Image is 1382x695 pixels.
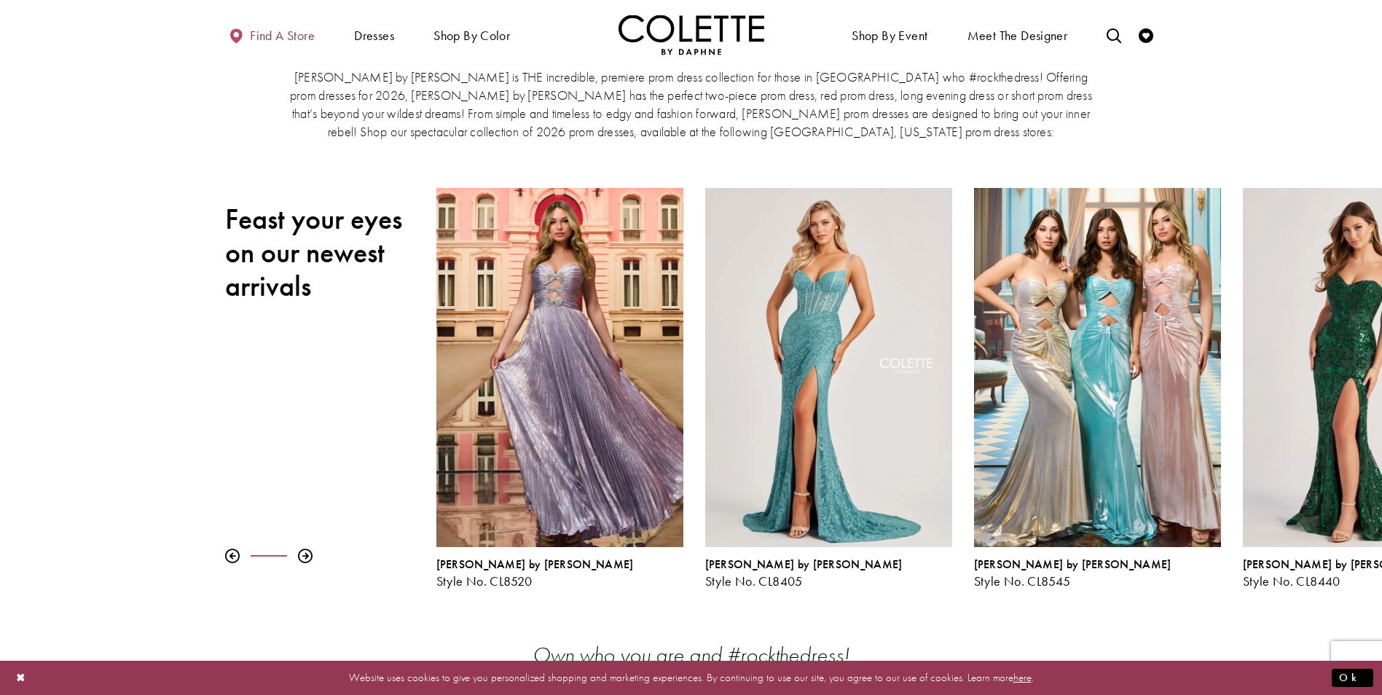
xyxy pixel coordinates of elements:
h2: Feast your eyes on our newest arrivals [225,203,415,303]
span: Style No. CL8545 [974,573,1071,589]
div: Colette by Daphne Style No. CL8405 [705,558,952,589]
a: here [1013,670,1032,685]
a: Toggle search [1103,15,1125,55]
div: Colette by Daphne Style No. CL8545 [974,558,1221,589]
span: [PERSON_NAME] by [PERSON_NAME] [974,557,1171,572]
img: Colette by Daphne [619,15,764,55]
span: Meet the designer [967,28,1068,43]
div: Colette by Daphne Style No. CL8520 [425,177,694,600]
span: Style No. CL8440 [1243,573,1340,589]
a: Visit Home Page [619,15,764,55]
p: [PERSON_NAME] by [PERSON_NAME] is THE incredible, premiere prom dress collection for those in [GE... [289,68,1094,141]
span: Find a store [250,28,315,43]
div: Colette by Daphne Style No. CL8520 [436,558,683,589]
a: Find a store [225,15,318,55]
a: Meet the designer [964,15,1072,55]
span: Style No. CL8520 [436,573,533,589]
a: Visit Colette by Daphne Style No. CL8405 Page [705,188,952,547]
span: Shop by color [433,28,510,43]
span: Shop By Event [852,28,927,43]
button: Submit Dialog [1332,669,1373,687]
span: Shop By Event [848,15,931,55]
p: Website uses cookies to give you personalized shopping and marketing experiences. By continuing t... [105,668,1277,688]
a: Visit Colette by Daphne Style No. CL8520 Page [436,188,683,547]
em: Own who you are and #rockthedress! [533,641,849,669]
a: Visit Colette by Daphne Style No. CL8545 Page [974,188,1221,547]
div: Colette by Daphne Style No. CL8405 [694,177,963,600]
span: [PERSON_NAME] by [PERSON_NAME] [705,557,903,572]
button: Close Dialog [9,665,34,691]
span: Dresses [350,15,398,55]
div: Colette by Daphne Style No. CL8545 [963,177,1232,600]
span: [PERSON_NAME] by [PERSON_NAME] [436,557,634,572]
span: Style No. CL8405 [705,573,803,589]
span: Dresses [354,28,394,43]
span: Shop by color [430,15,514,55]
a: Check Wishlist [1135,15,1157,55]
